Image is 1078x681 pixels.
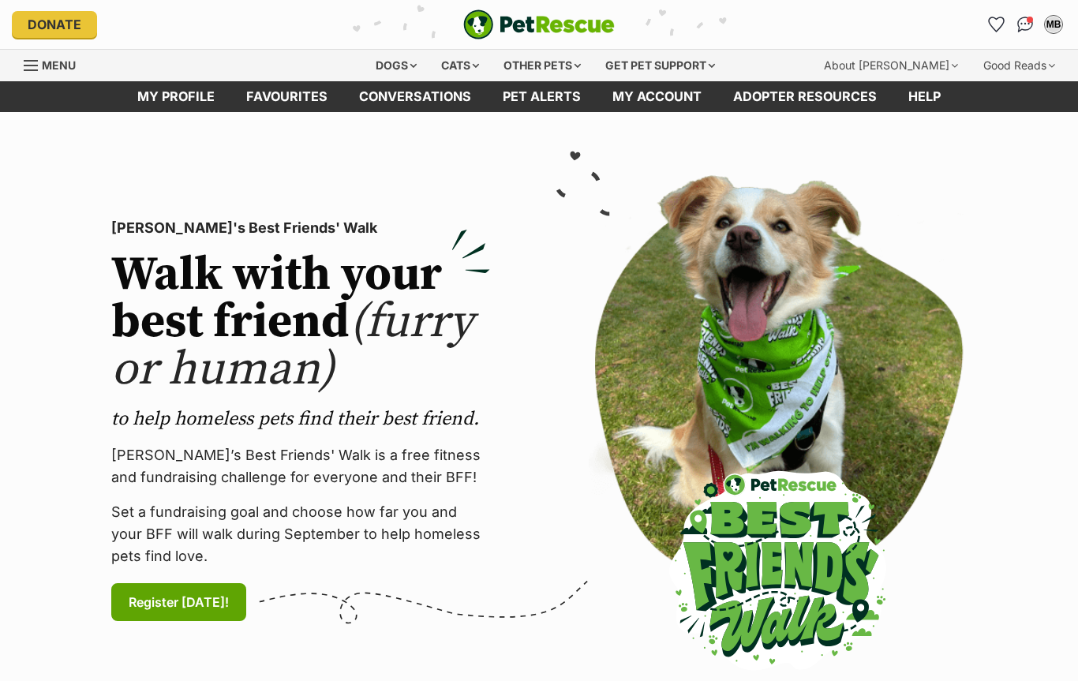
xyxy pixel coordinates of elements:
a: Conversations [1012,12,1038,37]
p: [PERSON_NAME]’s Best Friends' Walk is a free fitness and fundraising challenge for everyone and t... [111,444,490,488]
a: PetRescue [463,9,615,39]
a: My profile [122,81,230,112]
a: conversations [343,81,487,112]
div: MB [1046,17,1061,32]
a: Pet alerts [487,81,597,112]
a: Donate [12,11,97,38]
img: chat-41dd97257d64d25036548639549fe6c8038ab92f7586957e7f3b1b290dea8141.svg [1017,17,1034,32]
div: Good Reads [972,50,1066,81]
a: Favourites [230,81,343,112]
a: Favourites [984,12,1009,37]
div: Other pets [492,50,592,81]
div: Dogs [365,50,428,81]
span: Menu [42,58,76,72]
img: logo-e224e6f780fb5917bec1dbf3a21bbac754714ae5b6737aabdf751b685950b380.svg [463,9,615,39]
ul: Account quick links [984,12,1066,37]
span: (furry or human) [111,293,473,399]
div: Get pet support [594,50,726,81]
span: Register [DATE]! [129,593,229,612]
a: Register [DATE]! [111,583,246,621]
div: About [PERSON_NAME] [813,50,969,81]
a: Adopter resources [717,81,893,112]
h2: Walk with your best friend [111,252,490,394]
div: Cats [430,50,490,81]
button: My account [1041,12,1066,37]
p: [PERSON_NAME]'s Best Friends' Walk [111,217,490,239]
p: to help homeless pets find their best friend. [111,406,490,432]
a: My account [597,81,717,112]
a: Menu [24,50,87,78]
p: Set a fundraising goal and choose how far you and your BFF will walk during September to help hom... [111,501,490,567]
a: Help [893,81,956,112]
